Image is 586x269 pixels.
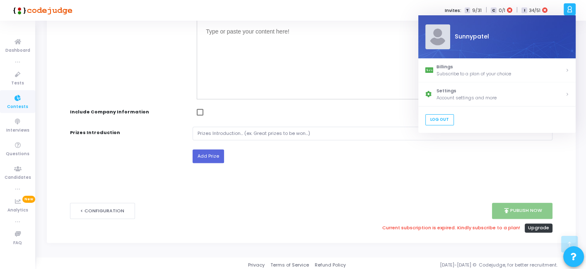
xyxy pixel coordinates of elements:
[70,129,120,136] label: Prizes Introduction
[436,94,565,101] div: Account settings and more
[492,203,553,219] button: publishPublish Now
[70,203,135,219] button: < Configuration
[6,151,29,158] span: Questions
[418,82,576,106] a: SettingsAccount settings and more
[491,7,496,14] span: C
[445,7,461,14] label: Invites:
[525,223,553,233] a: Upgrade
[529,7,540,14] span: 34/51
[472,7,481,14] span: 9/31
[70,108,149,115] label: Include Company Information
[516,6,517,14] span: |
[6,127,29,134] span: Interviews
[7,207,28,214] span: Analytics
[503,207,510,214] i: publish
[465,7,470,14] span: T
[521,7,527,14] span: I
[5,47,30,54] span: Dashboard
[382,224,520,231] div: Current subscription is expired. Kindly subscribe to a plan!
[346,262,576,269] div: [DATE]-[DATE] © Codejudge, for better recruitment.
[418,58,576,82] a: BillingsSubscribe to a plan of your choice
[248,262,265,269] a: Privacy
[436,88,565,95] div: Settings
[13,240,22,247] span: FAQ
[11,80,24,87] span: Tests
[197,17,548,99] div: Editor editing area: main
[436,63,565,70] div: Billings
[193,149,224,163] button: Add Prize
[425,114,453,125] a: Log Out
[498,7,505,14] span: 0/1
[425,24,450,49] img: Profile Picture
[485,6,487,14] span: |
[315,262,346,269] a: Refund Policy
[7,103,28,110] span: Contests
[193,127,552,140] input: Prizes Introduction... (ex. Great prizes to be won...)
[436,70,565,77] div: Subscribe to a plan of your choice
[5,174,31,181] span: Candidates
[10,2,72,19] img: logo
[22,196,35,203] span: New
[450,33,569,41] div: Sunnypatel
[270,262,309,269] a: Terms of Service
